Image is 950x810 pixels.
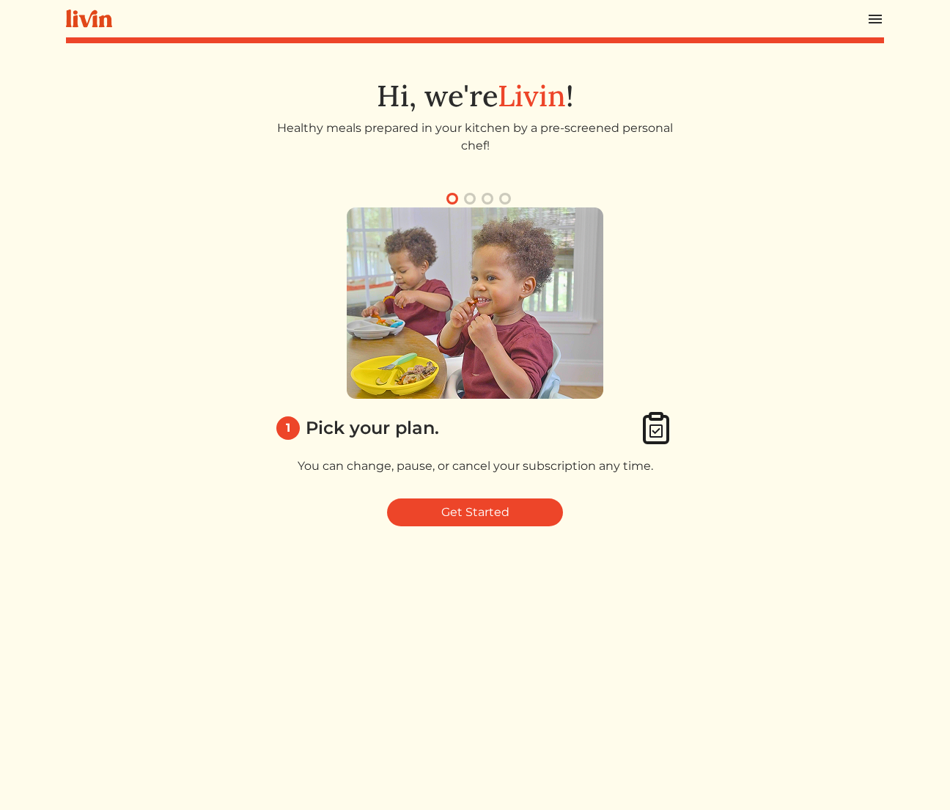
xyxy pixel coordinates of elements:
h1: Hi, we're ! [66,78,884,114]
img: clipboard_check-4e1afea9aecc1d71a83bd71232cd3fbb8e4b41c90a1eb376bae1e516b9241f3c.svg [638,410,674,446]
a: Get Started [387,498,563,526]
img: livin-logo-a0d97d1a881af30f6274990eb6222085a2533c92bbd1e4f22c21b4f0d0e3210c.svg [66,10,112,28]
div: 1 [276,416,300,440]
div: Pick your plan. [306,415,439,441]
img: menu_hamburger-cb6d353cf0ecd9f46ceae1c99ecbeb4a00e71ca567a856bd81f57e9d8c17bb26.svg [866,10,884,28]
p: Healthy meals prepared in your kitchen by a pre-screened personal chef! [270,119,680,155]
img: 1_pick_plan-58eb60cc534f7a7539062c92543540e51162102f37796608976bb4e513d204c1.png [347,207,603,399]
span: Livin [498,77,566,114]
p: You can change, pause, or cancel your subscription any time. [270,457,680,475]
